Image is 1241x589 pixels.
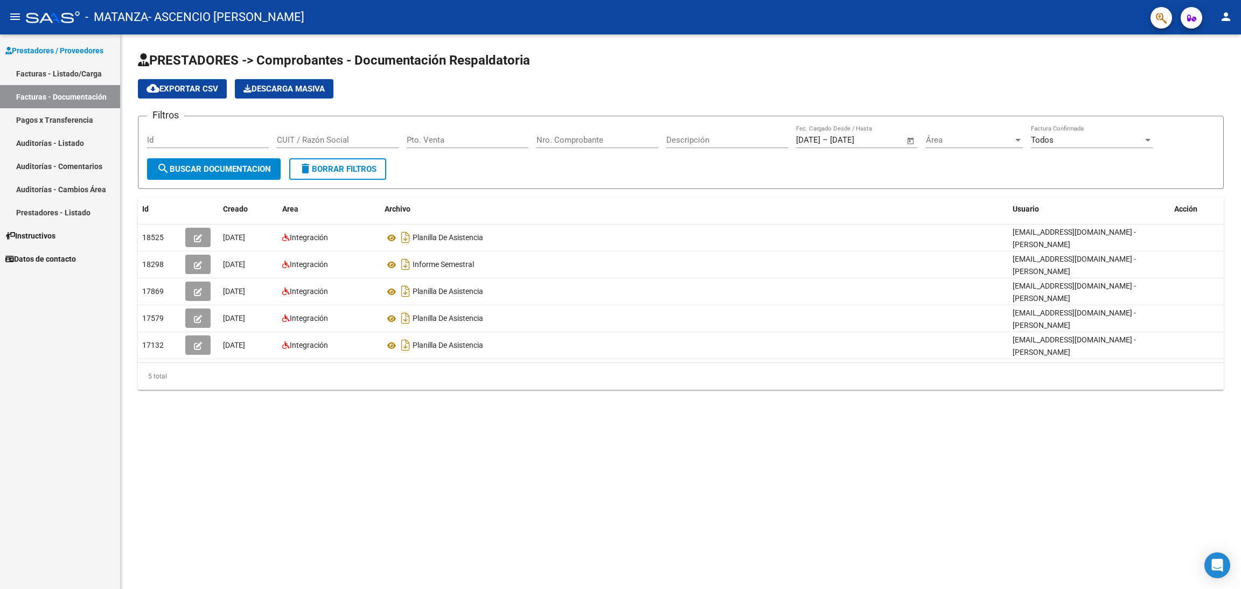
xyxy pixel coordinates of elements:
[926,135,1013,145] span: Área
[282,205,298,213] span: Area
[1013,228,1136,249] span: [EMAIL_ADDRESS][DOMAIN_NAME] - [PERSON_NAME]
[290,260,328,269] span: Integración
[223,205,248,213] span: Creado
[796,135,820,145] input: Start date
[413,261,474,269] span: Informe Semestral
[5,45,103,57] span: Prestadores / Proveedores
[235,79,333,99] app-download-masive: Descarga masiva de comprobantes (adjuntos)
[380,198,1008,221] datatable-header-cell: Archivo
[299,164,377,174] span: Borrar Filtros
[223,260,245,269] span: [DATE]
[147,84,218,94] span: Exportar CSV
[830,135,882,145] input: End date
[1013,205,1039,213] span: Usuario
[413,314,483,323] span: Planilla De Asistencia
[157,164,271,174] span: Buscar Documentacion
[223,233,245,242] span: [DATE]
[142,287,164,296] span: 17869
[157,162,170,175] mat-icon: search
[399,283,413,300] i: Descargar documento
[399,256,413,273] i: Descargar documento
[138,53,530,68] span: PRESTADORES -> Comprobantes - Documentación Respaldatoria
[147,82,159,95] mat-icon: cloud_download
[290,233,328,242] span: Integración
[1013,255,1136,276] span: [EMAIL_ADDRESS][DOMAIN_NAME] - [PERSON_NAME]
[278,198,380,221] datatable-header-cell: Area
[148,5,304,29] span: - ASCENCIO [PERSON_NAME]
[138,79,227,99] button: Exportar CSV
[142,314,164,322] span: 17579
[85,5,148,29] span: - MATANZA
[219,198,278,221] datatable-header-cell: Creado
[290,287,328,296] span: Integración
[399,310,413,327] i: Descargar documento
[290,314,328,322] span: Integración
[138,198,181,221] datatable-header-cell: Id
[223,341,245,349] span: [DATE]
[905,135,917,147] button: Open calendar
[223,314,245,322] span: [DATE]
[413,234,483,242] span: Planilla De Asistencia
[1013,282,1136,303] span: [EMAIL_ADDRESS][DOMAIN_NAME] - [PERSON_NAME]
[138,363,1224,390] div: 5 total
[5,230,55,242] span: Instructivos
[147,108,184,123] h3: Filtros
[399,229,413,246] i: Descargar documento
[147,158,281,180] button: Buscar Documentacion
[142,233,164,242] span: 18525
[1031,135,1054,145] span: Todos
[413,341,483,350] span: Planilla De Asistencia
[413,288,483,296] span: Planilla De Asistencia
[385,205,410,213] span: Archivo
[1204,552,1230,578] div: Open Intercom Messenger
[235,79,333,99] button: Descarga Masiva
[1013,335,1136,356] span: [EMAIL_ADDRESS][DOMAIN_NAME] - [PERSON_NAME]
[223,287,245,296] span: [DATE]
[1008,198,1170,221] datatable-header-cell: Usuario
[822,135,828,145] span: –
[1013,308,1136,329] span: [EMAIL_ADDRESS][DOMAIN_NAME] - [PERSON_NAME]
[1219,10,1232,23] mat-icon: person
[9,10,22,23] mat-icon: menu
[1174,205,1197,213] span: Acción
[290,341,328,349] span: Integración
[1170,198,1224,221] datatable-header-cell: Acción
[142,260,164,269] span: 18298
[142,341,164,349] span: 17132
[5,253,76,265] span: Datos de contacto
[289,158,386,180] button: Borrar Filtros
[142,205,149,213] span: Id
[243,84,325,94] span: Descarga Masiva
[399,336,413,354] i: Descargar documento
[299,162,312,175] mat-icon: delete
